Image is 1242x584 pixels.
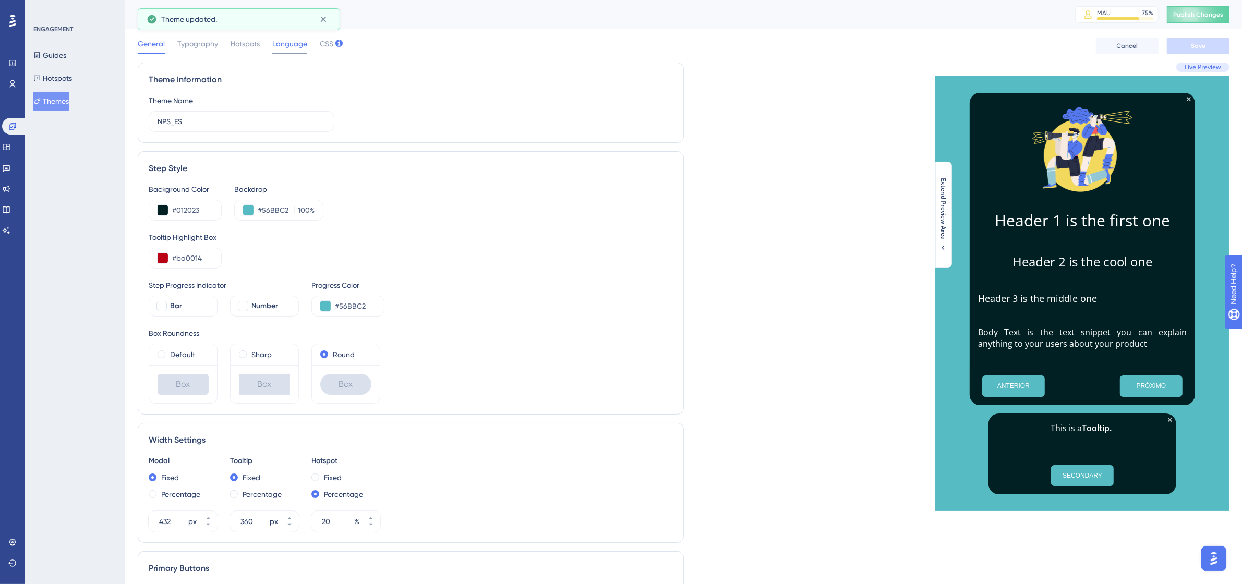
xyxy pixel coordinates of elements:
[1167,6,1229,23] button: Publish Changes
[280,521,299,532] button: px
[1097,9,1111,17] div: MAU
[324,471,342,484] label: Fixed
[333,348,355,361] label: Round
[251,348,272,361] label: Sharp
[1168,418,1172,422] div: Close Preview
[320,38,333,50] span: CSS
[199,521,218,532] button: px
[138,38,165,50] span: General
[1082,422,1112,434] b: Tooltip.
[231,38,260,50] span: Hotspots
[354,515,359,528] div: %
[1187,97,1191,101] div: Close Preview
[978,210,1187,231] h1: Header 1 is the first one
[322,515,352,528] input: %
[1185,63,1221,71] span: Live Preview
[361,511,380,521] button: %
[149,434,673,446] div: Width Settings
[239,374,290,395] div: Box
[158,374,209,395] div: Box
[33,25,73,33] div: ENGAGEMENT
[161,13,217,26] span: Theme updated.
[33,46,66,65] button: Guides
[935,178,951,252] button: Extend Preview Area
[138,7,1049,22] div: NPS_ES
[33,92,69,111] button: Themes
[978,292,1187,305] h3: Header 3 is the middle one
[272,38,307,50] span: Language
[240,515,268,528] input: px
[280,511,299,521] button: px
[1120,375,1183,397] button: Next
[1198,543,1229,574] iframe: UserGuiding AI Assistant Launcher
[1096,38,1159,54] button: Cancel
[361,521,380,532] button: %
[149,279,299,291] div: Step Progress Indicator
[159,515,186,528] input: px
[270,515,278,528] div: px
[149,455,218,467] div: Modal
[324,488,363,501] label: Percentage
[243,488,282,501] label: Percentage
[1117,42,1138,50] span: Cancel
[298,204,309,216] input: %
[1167,38,1229,54] button: Save
[294,204,315,216] label: %
[978,253,1187,270] h2: Header 2 is the cool one
[25,3,65,15] span: Need Help?
[149,162,673,175] div: Step Style
[1030,97,1135,201] img: Modal Media
[149,74,673,86] div: Theme Information
[158,116,325,127] input: Theme Name
[161,488,200,501] label: Percentage
[33,69,72,88] button: Hotspots
[149,562,673,575] div: Primary Buttons
[1173,10,1223,19] span: Publish Changes
[251,300,278,312] span: Number
[311,279,384,291] div: Progress Color
[243,471,260,484] label: Fixed
[177,38,218,50] span: Typography
[1191,42,1205,50] span: Save
[978,326,1187,349] p: Body Text is the text snippet you can explain anything to your users about your product
[188,515,197,528] div: px
[149,327,673,339] div: Box Roundness
[230,455,299,467] div: Tooltip
[320,374,371,395] div: Box
[311,455,380,467] div: Hotspot
[170,300,182,312] span: Bar
[149,231,673,244] div: Tooltip Highlight Box
[149,183,222,196] div: Background Color
[234,183,323,196] div: Backdrop
[1051,465,1114,486] button: SECONDARY
[982,375,1045,397] button: Previous
[149,94,193,107] div: Theme Name
[939,178,947,240] span: Extend Preview Area
[161,471,179,484] label: Fixed
[170,348,195,361] label: Default
[997,422,1168,435] p: This is a
[199,511,218,521] button: px
[1142,9,1153,17] div: 75 %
